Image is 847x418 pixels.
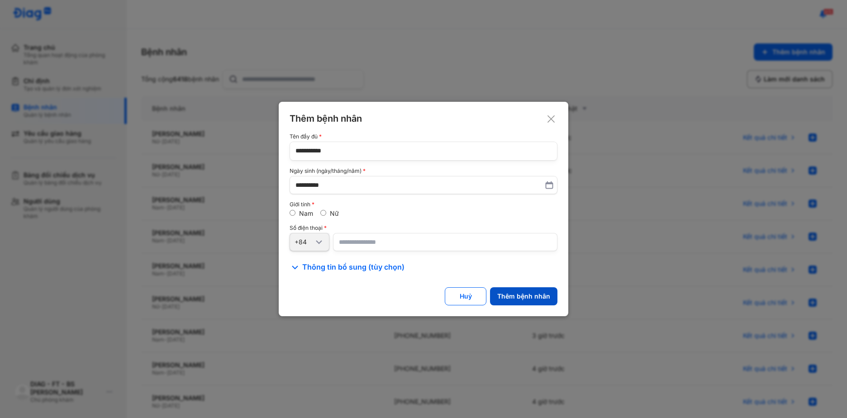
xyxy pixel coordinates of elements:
[330,209,339,217] label: Nữ
[302,262,404,273] span: Thông tin bổ sung (tùy chọn)
[290,225,557,231] div: Số điện thoại
[290,201,557,208] div: Giới tính
[290,133,557,140] div: Tên đầy đủ
[445,287,486,305] button: Huỷ
[490,287,557,305] button: Thêm bệnh nhân
[497,292,550,300] div: Thêm bệnh nhân
[290,113,557,124] div: Thêm bệnh nhân
[295,238,314,246] div: +84
[290,168,557,174] div: Ngày sinh (ngày/tháng/năm)
[299,209,313,217] label: Nam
